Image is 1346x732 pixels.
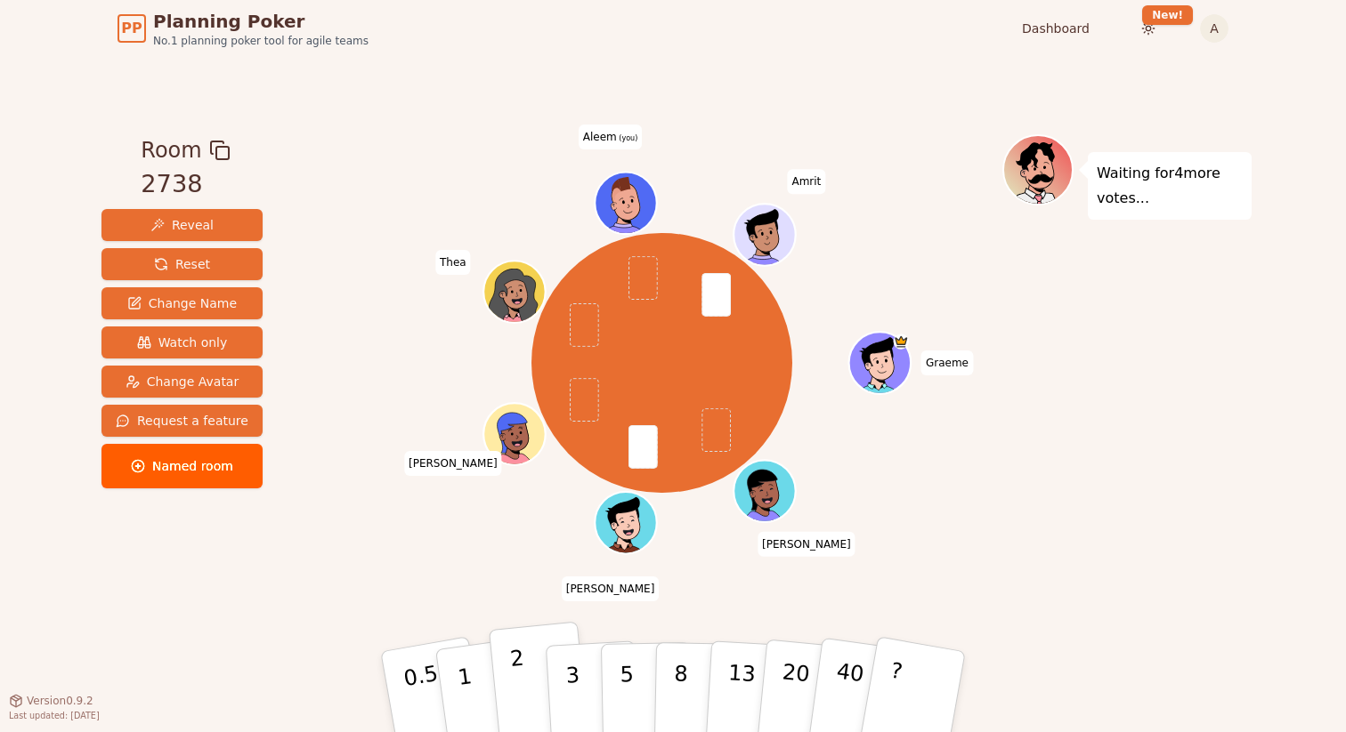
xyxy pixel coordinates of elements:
[121,18,142,39] span: PP
[116,412,248,430] span: Request a feature
[150,216,214,234] span: Reveal
[154,255,210,273] span: Reset
[137,334,228,351] span: Watch only
[141,166,230,203] div: 2738
[153,9,369,34] span: Planning Poker
[101,366,263,398] button: Change Avatar
[126,373,239,390] span: Change Avatar
[101,209,263,241] button: Reveal
[596,173,654,231] button: Click to change your avatar
[101,248,263,280] button: Reset
[153,34,369,48] span: No.1 planning poker tool for agile teams
[617,134,638,142] span: (you)
[1200,14,1228,43] button: A
[131,457,233,475] span: Named room
[579,125,643,149] span: Click to change your name
[435,250,471,275] span: Click to change your name
[787,169,825,194] span: Click to change your name
[9,711,100,720] span: Last updated: [DATE]
[27,694,93,708] span: Version 0.9.2
[101,405,263,437] button: Request a feature
[141,134,201,166] span: Room
[101,326,263,358] button: Watch only
[1142,5,1193,25] div: New!
[101,444,263,488] button: Named room
[127,294,237,312] span: Change Name
[562,576,660,601] span: Click to change your name
[101,287,263,319] button: Change Name
[1022,20,1090,37] a: Dashboard
[9,694,93,708] button: Version0.9.2
[118,9,369,48] a: PPPlanning PokerNo.1 planning poker tool for agile teams
[1097,161,1243,211] p: Waiting for 4 more votes...
[893,334,908,349] span: Graeme is the host
[758,531,855,556] span: Click to change your name
[1132,12,1164,44] button: New!
[404,451,502,476] span: Click to change your name
[921,350,973,375] span: Click to change your name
